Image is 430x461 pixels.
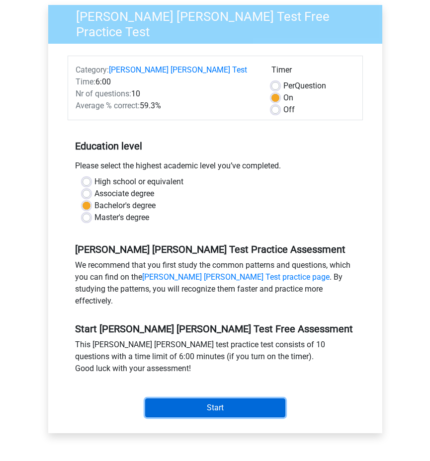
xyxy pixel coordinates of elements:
label: Question [283,80,326,92]
div: We recommend that you first study the common patterns and questions, which you can find on the . ... [68,259,363,311]
label: Associate degree [94,188,154,200]
label: Bachelor's degree [94,200,156,212]
div: 59.3% [68,100,264,112]
h5: Start [PERSON_NAME] [PERSON_NAME] Test Free Assessment [75,323,355,335]
h5: [PERSON_NAME] [PERSON_NAME] Test Practice Assessment [75,243,355,255]
label: Master's degree [94,212,149,224]
h3: [PERSON_NAME] [PERSON_NAME] Test Free Practice Test [64,5,375,39]
div: 6:00 [68,76,264,88]
div: This [PERSON_NAME] [PERSON_NAME] test practice test consists of 10 questions with a time limit of... [68,339,363,379]
span: Nr of questions: [76,89,131,98]
div: 10 [68,88,264,100]
span: Time: [76,77,95,86]
label: On [283,92,293,104]
a: [PERSON_NAME] [PERSON_NAME] Test [109,65,247,75]
input: Start [145,398,285,417]
span: Category: [76,65,109,75]
h5: Education level [75,136,355,156]
span: Average % correct: [76,101,140,110]
div: Please select the highest academic level you’ve completed. [68,160,363,176]
label: Off [283,104,295,116]
label: High school or equivalent [94,176,183,188]
a: [PERSON_NAME] [PERSON_NAME] Test practice page [142,272,330,282]
span: Per [283,81,295,90]
div: Timer [271,64,354,80]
